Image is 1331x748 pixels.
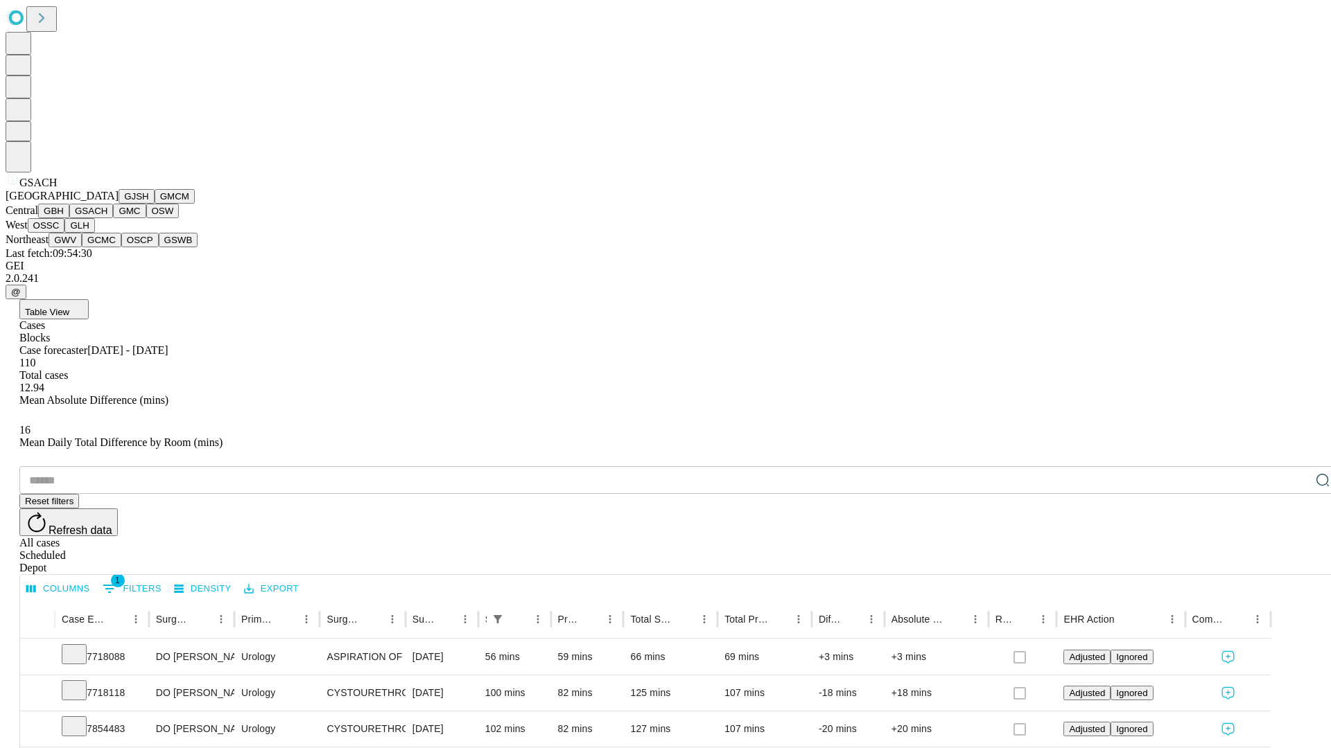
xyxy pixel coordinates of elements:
button: Sort [363,609,383,629]
button: GMCM [155,189,195,204]
button: Ignored [1111,722,1153,736]
span: [GEOGRAPHIC_DATA] [6,190,119,202]
span: Adjusted [1069,724,1105,734]
div: 7854483 [62,711,142,747]
button: Sort [675,609,695,629]
button: OSCP [121,233,159,247]
div: 69 mins [724,639,805,675]
button: Menu [455,609,475,629]
button: GCMC [82,233,121,247]
div: Comments [1192,614,1227,625]
div: +20 mins [891,711,982,747]
button: GJSH [119,189,155,204]
button: @ [6,285,26,299]
button: GBH [38,204,69,218]
span: Last fetch: 09:54:30 [6,247,92,259]
span: @ [11,287,21,297]
button: Menu [1163,609,1182,629]
span: 1 [111,573,125,587]
button: Menu [1034,609,1053,629]
div: +3 mins [819,639,878,675]
button: Sort [1116,609,1136,629]
button: Refresh data [19,508,118,536]
span: Table View [25,307,69,317]
button: Sort [1014,609,1034,629]
div: Resolved in EHR [995,614,1014,625]
div: Total Scheduled Duration [630,614,674,625]
div: DO [PERSON_NAME] A Do [156,639,227,675]
span: Mean Absolute Difference (mins) [19,394,168,406]
div: ASPIRATION OF BLADDER BY INSERTION OF SUPRAPUBIC [MEDICAL_DATA] [327,639,398,675]
button: Expand [27,718,48,742]
button: Sort [1228,609,1248,629]
span: Ignored [1116,652,1147,662]
span: Mean Daily Total Difference by Room (mins) [19,436,223,448]
div: Urology [241,711,313,747]
div: CYSTOURETHROSCOPY [MEDICAL_DATA] WITH [MEDICAL_DATA] AND [MEDICAL_DATA] INSERTION [327,711,398,747]
div: 100 mins [485,675,544,711]
button: Menu [600,609,620,629]
button: Menu [789,609,808,629]
div: 1 active filter [488,609,507,629]
button: Table View [19,299,89,319]
span: 16 [19,424,31,436]
button: Sort [769,609,789,629]
div: 56 mins [485,639,544,675]
button: Sort [509,609,528,629]
button: Export [241,578,302,600]
button: Ignored [1111,686,1153,700]
div: GEI [6,260,1325,272]
div: -18 mins [819,675,878,711]
div: 59 mins [558,639,617,675]
span: Refresh data [49,524,112,536]
div: Surgeon Name [156,614,191,625]
div: 2.0.241 [6,272,1325,285]
div: CYSTOURETHROSCOPY [MEDICAL_DATA] WITH [MEDICAL_DATA] AND [MEDICAL_DATA] INSERTION [327,675,398,711]
div: +3 mins [891,639,982,675]
div: Urology [241,675,313,711]
div: [DATE] [412,711,471,747]
button: Sort [581,609,600,629]
button: Menu [126,609,146,629]
div: Surgery Date [412,614,435,625]
div: 125 mins [630,675,711,711]
span: Northeast [6,233,49,245]
button: Adjusted [1063,722,1111,736]
button: Expand [27,682,48,706]
span: Reset filters [25,496,73,506]
div: Difference [819,614,841,625]
div: Urology [241,639,313,675]
button: Sort [842,609,862,629]
div: DO [PERSON_NAME] A Do [156,675,227,711]
div: -20 mins [819,711,878,747]
button: Ignored [1111,650,1153,664]
div: DO [PERSON_NAME] A Do [156,711,227,747]
button: Sort [436,609,455,629]
button: Sort [946,609,966,629]
button: Menu [1248,609,1267,629]
span: [DATE] - [DATE] [87,344,168,356]
span: Adjusted [1069,688,1105,698]
span: Total cases [19,369,68,381]
button: Expand [27,645,48,670]
span: Adjusted [1069,652,1105,662]
button: Menu [862,609,881,629]
button: Show filters [488,609,507,629]
div: Scheduled In Room Duration [485,614,487,625]
div: Primary Service [241,614,276,625]
button: Sort [192,609,211,629]
button: Density [171,578,235,600]
div: 7718088 [62,639,142,675]
button: Select columns [23,578,94,600]
button: Adjusted [1063,650,1111,664]
div: Case Epic Id [62,614,105,625]
span: Case forecaster [19,344,87,356]
div: Total Predicted Duration [724,614,768,625]
span: Central [6,204,38,216]
div: 107 mins [724,675,805,711]
div: +18 mins [891,675,982,711]
div: 107 mins [724,711,805,747]
button: Menu [966,609,985,629]
div: 127 mins [630,711,711,747]
div: 82 mins [558,675,617,711]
